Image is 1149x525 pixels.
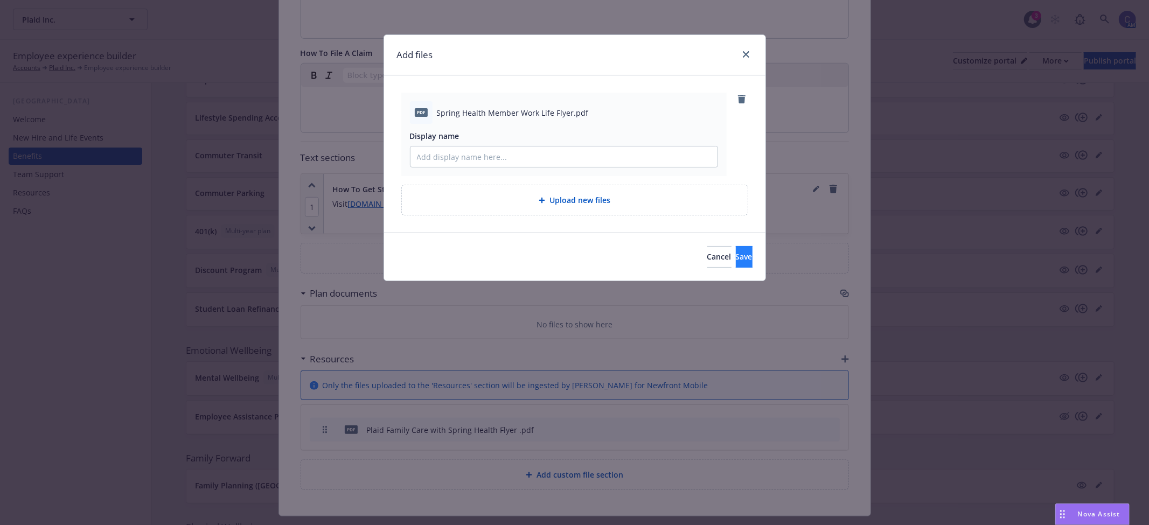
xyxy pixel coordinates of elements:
[736,246,753,268] button: Save
[401,185,748,215] div: Upload new files
[549,194,610,206] span: Upload new files
[1056,504,1069,524] div: Drag to move
[740,48,753,61] a: close
[1078,509,1120,519] span: Nova Assist
[1055,503,1130,525] button: Nova Assist
[707,251,732,262] span: Cancel
[410,146,718,167] input: Add display name here...
[736,251,753,262] span: Save
[397,48,433,62] h1: Add files
[707,246,732,268] button: Cancel
[415,108,428,116] span: pdf
[735,93,748,106] a: remove
[410,131,459,141] span: Display name
[437,107,589,118] span: Spring Health Member Work Life Flyer.pdf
